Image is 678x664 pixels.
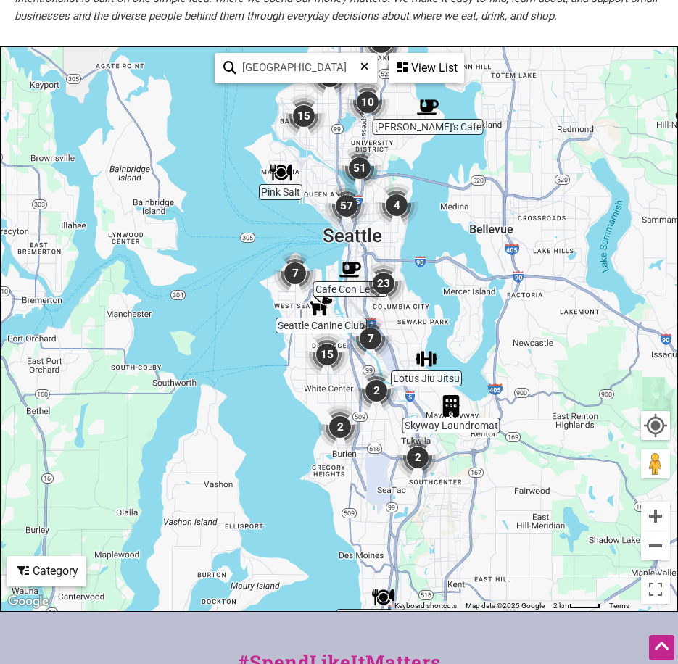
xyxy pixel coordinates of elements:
div: 10 [346,80,389,124]
div: Filter by category [7,556,86,586]
button: Map Scale: 2 km per 39 pixels [549,601,605,611]
span: 2 km [553,602,569,610]
div: 10 [308,54,352,98]
button: Drag Pegman onto the map to open Street View [641,449,670,478]
a: Open this area in Google Maps (opens a new window) [4,592,52,611]
span: Map data ©2025 Google [466,602,545,610]
div: Seattle Canine Club [310,295,332,317]
div: Skyway Laundromat [440,395,462,417]
div: View List [390,54,463,82]
button: Your Location [641,411,670,440]
input: Type to find and filter... [236,54,368,81]
div: 57 [325,184,368,228]
a: Terms [609,602,629,610]
div: 15 [305,333,349,376]
div: Pink Salt [270,162,292,183]
button: Keyboard shortcuts [394,601,457,611]
div: 23 [362,262,405,305]
button: Zoom out [641,531,670,560]
div: 15 [282,94,326,138]
div: Type to search and filter [215,53,377,83]
div: 51 [338,146,381,190]
div: See a list of the visible businesses [389,53,464,83]
button: Toggle fullscreen view [640,573,671,605]
div: 7 [349,317,392,360]
div: Scroll Back to Top [649,635,674,660]
div: 2 [355,369,398,412]
div: 7 [273,252,317,295]
div: Cafe Con Leche [339,259,361,281]
div: 2 [396,436,439,479]
div: Lotus Jiu Jitsu [416,348,437,370]
div: Birrieria Apatzingan [372,586,394,608]
div: 2 [318,405,362,449]
div: Willy's Cafe [417,96,439,118]
button: Zoom in [641,502,670,531]
img: Google [4,592,52,611]
div: Category [8,557,85,585]
div: 4 [375,183,418,227]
